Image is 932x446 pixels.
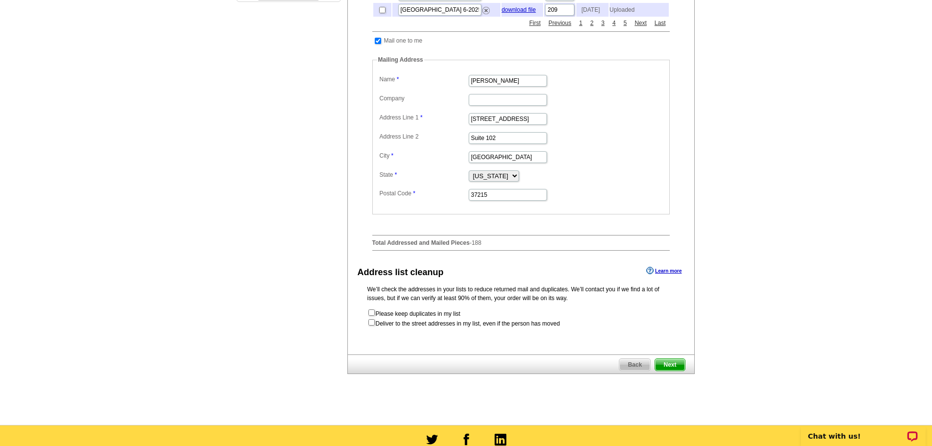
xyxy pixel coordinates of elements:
iframe: LiveChat chat widget [795,415,932,446]
strong: Total Addressed and Mailed Pieces [372,239,470,246]
span: 188 [472,239,481,246]
legend: Mailing Address [377,55,424,64]
a: 4 [610,19,618,27]
div: Address list cleanup [358,266,444,279]
a: Remove this list [482,5,490,12]
td: Mail one to me [384,36,423,46]
span: Back [619,359,650,371]
img: delete.png [482,7,490,14]
a: Next [632,19,649,27]
form: Please keep duplicates in my list Deliver to the street addresses in my list, even if the person ... [367,308,675,328]
a: 2 [588,19,596,27]
a: 1 [577,19,585,27]
label: Address Line 2 [380,132,468,141]
label: City [380,151,468,160]
label: Postal Code [380,189,468,198]
td: [DATE] [576,3,608,17]
label: Company [380,94,468,103]
a: Learn more [646,267,682,275]
a: Previous [546,19,574,27]
a: download file [501,6,536,13]
p: We’ll check the addresses in your lists to reduce returned mail and duplicates. We’ll contact you... [367,285,675,303]
a: Last [652,19,668,27]
a: 3 [599,19,607,27]
label: Name [380,75,468,84]
label: State [380,170,468,179]
a: 5 [621,19,629,27]
a: First [527,19,543,27]
label: Address Line 1 [380,113,468,122]
a: Back [619,358,651,371]
span: Next [655,359,684,371]
td: Uploaded [610,3,669,17]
